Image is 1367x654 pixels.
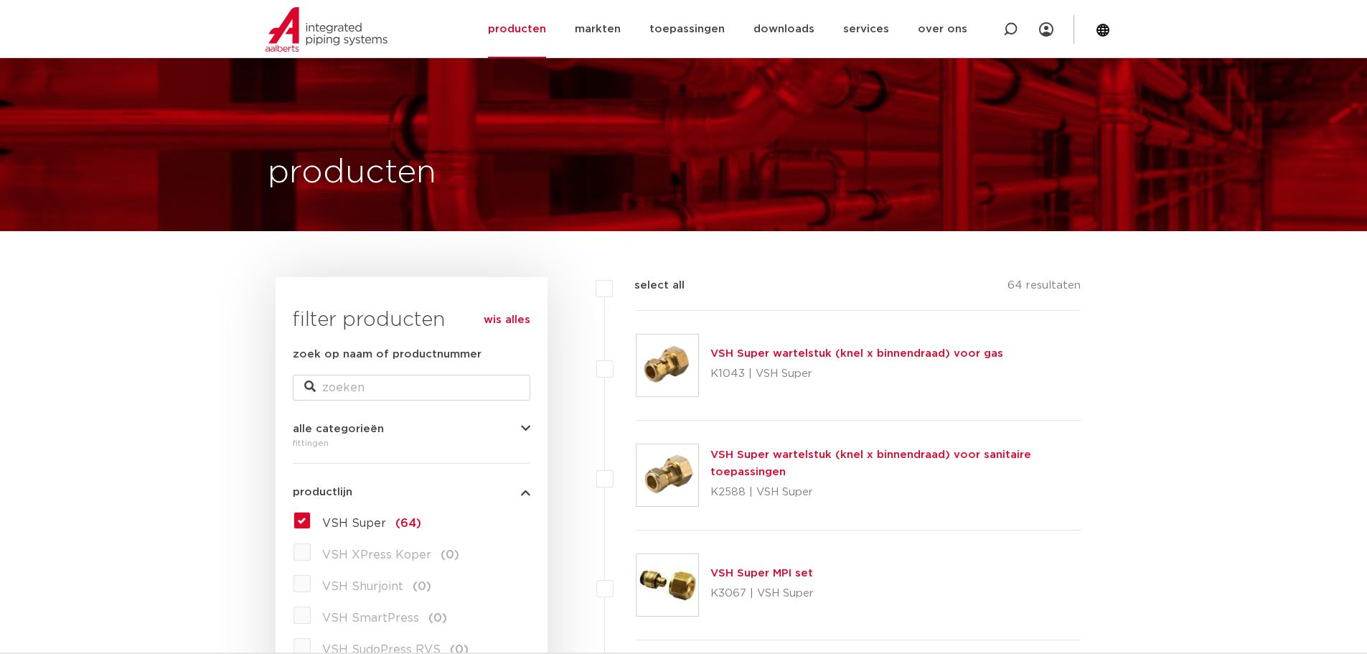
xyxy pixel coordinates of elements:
img: Thumbnail for VSH Super wartelstuk (knel x binnendraad) voor sanitaire toepassingen [636,444,698,506]
a: VSH Super wartelstuk (knel x binnendraad) voor gas [710,348,1003,359]
a: wis alles [484,312,530,329]
span: VSH XPress Koper [322,549,431,561]
span: VSH Shurjoint [322,581,403,592]
p: K2588 | VSH Super [710,481,1081,504]
span: VSH Super [322,518,386,529]
img: Thumbnail for VSH Super MPI set [636,554,698,616]
span: (64) [395,518,421,529]
h3: filter producten [293,306,530,335]
div: fittingen [293,434,530,452]
span: alle categorieën [293,424,384,434]
a: VSH Super MPI set [710,568,813,579]
p: K1043 | VSH Super [710,363,1003,386]
button: productlijn [293,487,530,497]
input: zoeken [293,375,530,401]
span: VSH SmartPress [322,612,419,624]
button: alle categorieën [293,424,530,434]
span: productlijn [293,487,352,497]
span: (0) [428,612,447,624]
span: (0) [441,549,459,561]
span: (0) [413,581,431,592]
h1: producten [268,150,436,196]
a: VSH Super wartelstuk (knel x binnendraad) voor sanitaire toepassingen [710,449,1031,477]
p: 64 resultaten [1007,277,1081,299]
label: select all [613,277,685,294]
p: K3067 | VSH Super [710,582,814,605]
label: zoek op naam of productnummer [293,346,481,363]
img: Thumbnail for VSH Super wartelstuk (knel x binnendraad) voor gas [636,335,698,396]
